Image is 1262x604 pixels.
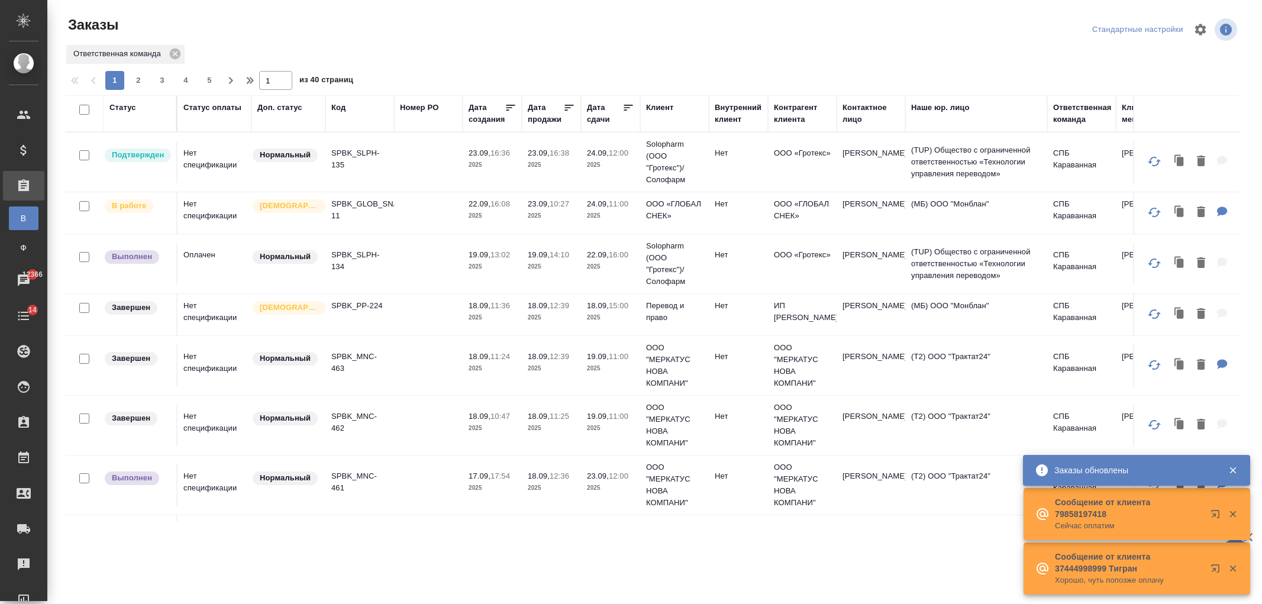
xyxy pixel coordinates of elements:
[715,351,762,363] p: Нет
[715,411,762,422] p: Нет
[21,304,44,316] span: 14
[1169,251,1191,276] button: Клонировать
[104,300,170,316] div: Выставляет КМ при направлении счета или после выполнения всех работ/сдачи заказа клиенту. Окончат...
[490,250,510,259] p: 13:02
[1221,509,1245,519] button: Закрыть
[1203,557,1232,585] button: Открыть в новой вкладке
[1089,21,1186,39] div: split button
[1169,302,1191,327] button: Клонировать
[251,411,319,427] div: Статус по умолчанию для стандартных заказов
[905,138,1047,186] td: (TUP) Общество с ограниченной ответственностью «Технологии управления переводом»
[528,422,575,434] p: 2025
[550,412,569,421] p: 11:25
[528,471,550,480] p: 18.09,
[1116,294,1184,335] td: [PERSON_NAME]
[3,301,44,331] a: 14
[331,351,388,374] p: SPBK_MNC-463
[837,243,905,285] td: [PERSON_NAME]
[1140,300,1169,328] button: Обновить
[1055,551,1203,574] p: Сообщение от клиента 37444998999 Тигран
[587,210,634,222] p: 2025
[715,300,762,312] p: Нет
[260,412,311,424] p: Нормальный
[905,294,1047,335] td: (МБ) ООО "Монблан"
[774,461,831,509] p: ООО "МЕРКАТУС НОВА КОМПАНИ"
[1140,411,1169,439] button: Обновить
[1116,192,1184,234] td: [PERSON_NAME]
[1047,345,1116,386] td: СПБ Караванная
[469,482,516,494] p: 2025
[469,102,505,125] div: Дата создания
[646,402,703,449] p: ООО "МЕРКАТУС НОВА КОМПАНИ"
[3,266,44,295] a: 12366
[260,251,311,263] p: Нормальный
[1169,150,1191,174] button: Клонировать
[469,422,516,434] p: 2025
[646,342,703,389] p: ООО "МЕРКАТУС НОВА КОМПАНИ"
[1047,192,1116,234] td: СПБ Караванная
[1122,102,1179,125] div: Клиентские менеджеры
[774,402,831,449] p: ООО "МЕРКАТУС НОВА КОМПАНИ"
[528,159,575,171] p: 2025
[112,412,150,424] p: Завершен
[469,159,516,171] p: 2025
[774,300,831,324] p: ИП [PERSON_NAME]
[587,363,634,374] p: 2025
[112,302,150,314] p: Завершен
[1191,201,1211,225] button: Удалить
[646,102,673,114] div: Клиент
[1169,201,1191,225] button: Клонировать
[251,147,319,163] div: Статус по умолчанию для стандартных заказов
[15,269,50,280] span: 12366
[905,345,1047,386] td: (Т2) ООО "Трактат24"
[1169,353,1191,377] button: Клонировать
[837,464,905,506] td: [PERSON_NAME]
[200,71,219,90] button: 5
[112,251,152,263] p: Выполнен
[490,301,510,310] p: 11:36
[715,249,762,261] p: Нет
[528,363,575,374] p: 2025
[646,138,703,186] p: Solopharm (ООО "Гротекс")/Солофарм
[905,464,1047,506] td: (Т2) ООО "Трактат24"
[469,261,516,273] p: 2025
[1054,464,1211,476] div: Заказы обновлены
[104,411,170,427] div: Выставляет КМ при направлении счета или после выполнения всех работ/сдачи заказа клиенту. Окончат...
[550,199,569,208] p: 10:27
[331,249,388,273] p: SPBK_SLPH-134
[587,312,634,324] p: 2025
[837,515,905,557] td: [PERSON_NAME]
[837,345,905,386] td: [PERSON_NAME]
[490,471,510,480] p: 17:54
[153,75,172,86] span: 3
[400,102,438,114] div: Номер PO
[251,351,319,367] div: Статус по умолчанию для стандартных заказов
[587,159,634,171] p: 2025
[1055,574,1203,586] p: Хорошо, чуть попозже оплачу
[469,199,490,208] p: 22.09,
[469,312,516,324] p: 2025
[905,405,1047,446] td: (Т2) ООО "Трактат24"
[587,412,609,421] p: 19.09,
[73,48,165,60] p: Ответственная команда
[331,411,388,434] p: SPBK_MNC-462
[905,515,1047,557] td: (МБ) ООО "Монблан"
[1140,147,1169,176] button: Обновить
[1191,251,1211,276] button: Удалить
[715,102,762,125] div: Внутренний клиент
[1191,413,1211,437] button: Удалить
[251,300,319,316] div: Выставляется автоматически для первых 3 заказов нового контактного лица. Особое внимание
[1053,102,1112,125] div: Ответственная команда
[177,243,251,285] td: Оплачен
[587,102,622,125] div: Дата сдачи
[66,45,185,64] div: Ответственная команда
[1047,294,1116,335] td: СПБ Караванная
[112,472,152,484] p: Выполнен
[104,147,170,163] div: Выставляет КМ после уточнения всех необходимых деталей и получения согласия клиента на запуск. С ...
[587,148,609,157] p: 24.09,
[609,412,628,421] p: 11:00
[251,198,319,214] div: Выставляется автоматически для первых 3 заказов нового контактного лица. Особое внимание
[1191,150,1211,174] button: Удалить
[905,192,1047,234] td: (МБ) ООО "Монблан"
[9,206,38,230] a: В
